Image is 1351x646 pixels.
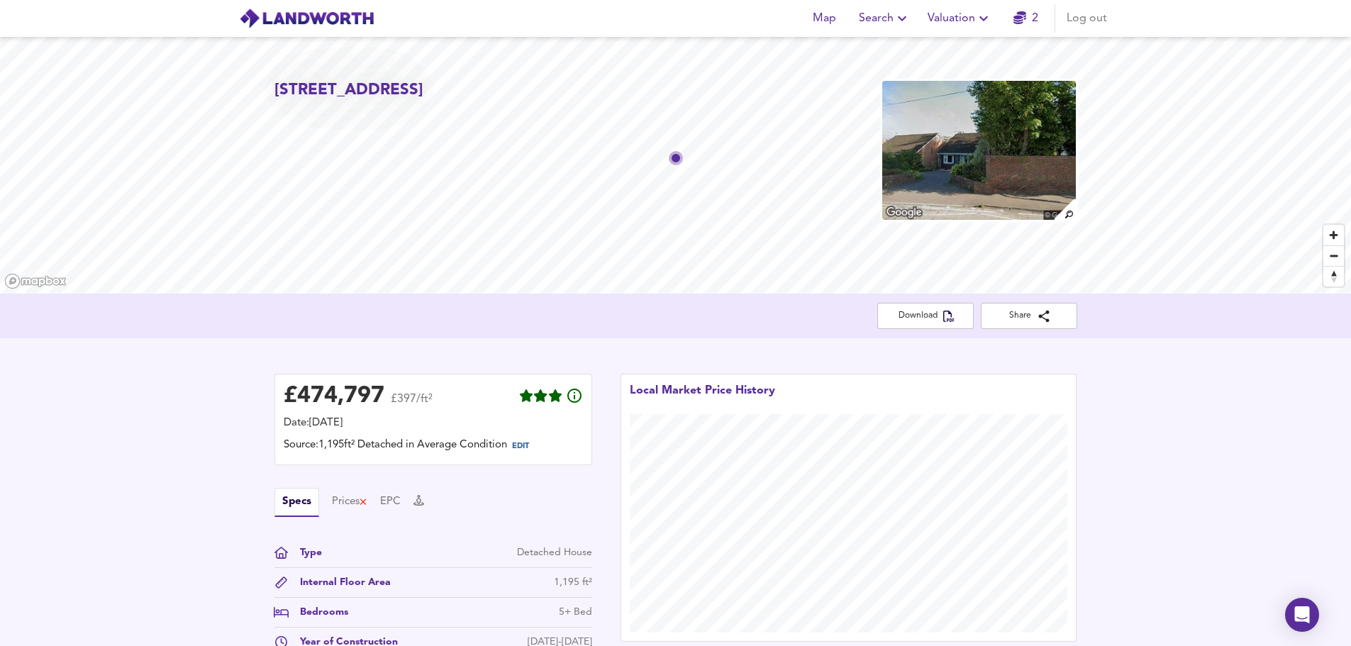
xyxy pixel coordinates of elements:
button: Download [877,303,974,329]
div: 5+ Bed [559,605,592,620]
span: Share [992,308,1066,323]
img: logo [239,8,374,29]
button: Zoom in [1323,225,1344,245]
button: Share [981,303,1077,329]
button: Zoom out [1323,245,1344,266]
a: Mapbox homepage [4,273,67,289]
button: Reset bearing to north [1323,266,1344,286]
div: Type [289,545,322,560]
button: Log out [1061,4,1113,33]
div: Internal Floor Area [289,575,391,590]
div: Bedrooms [289,605,348,620]
button: Search [853,4,916,33]
span: Download [889,308,962,323]
img: search [1052,197,1077,222]
span: Valuation [928,9,992,28]
span: Reset bearing to north [1323,267,1344,286]
button: Map [802,4,847,33]
div: Source: 1,195ft² Detached in Average Condition [284,438,583,456]
img: property [881,79,1077,221]
div: Detached House [517,545,592,560]
span: £397/ft² [391,394,433,414]
div: Date: [DATE] [284,416,583,431]
div: £ 474,797 [284,386,384,407]
a: 2 [1013,9,1038,28]
button: Valuation [922,4,998,33]
button: 2 [1003,4,1049,33]
h2: [STREET_ADDRESS] [274,79,423,101]
button: Prices [332,494,368,510]
span: Zoom out [1323,246,1344,266]
span: EDIT [512,442,529,450]
div: Open Intercom Messenger [1285,598,1319,632]
span: Map [808,9,842,28]
button: Specs [274,488,319,517]
span: Log out [1067,9,1107,28]
button: EPC [380,494,401,510]
div: 1,195 ft² [554,575,592,590]
div: Local Market Price History [630,383,775,414]
span: Search [859,9,911,28]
